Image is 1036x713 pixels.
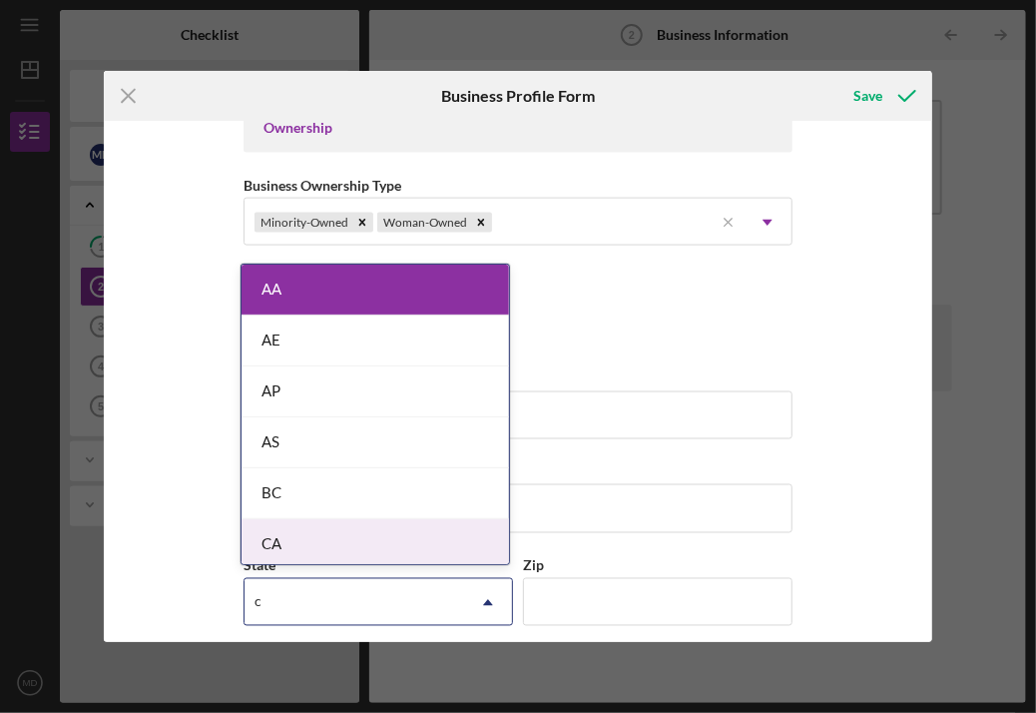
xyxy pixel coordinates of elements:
label: Zip [523,557,544,574]
div: Woman-Owned [377,213,470,233]
div: Save [853,76,882,116]
div: Remove Minority-Owned [351,213,373,233]
div: Ownership [263,120,773,136]
div: AE [242,316,509,366]
h6: Business Profile Form [441,87,595,105]
div: AA [242,265,509,316]
div: BC [242,468,509,519]
div: CA [242,519,509,570]
div: Remove Woman-Owned [470,213,492,233]
div: AP [242,366,509,417]
div: Minority-Owned [255,213,351,233]
div: AS [242,417,509,468]
div: Do you own 100% of the business? [244,266,792,282]
button: Save [833,76,932,116]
